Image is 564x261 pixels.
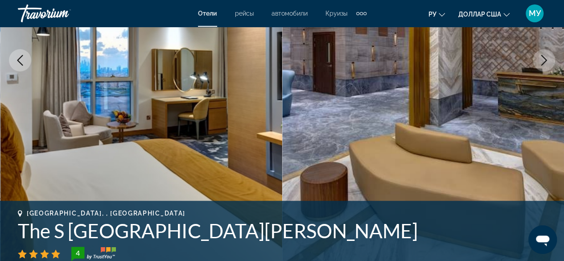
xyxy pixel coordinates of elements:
a: Отели [198,10,217,17]
a: Травориум [18,2,107,25]
iframe: Кнопка запуска окна обмена сообщениями [528,225,557,254]
font: ру [428,11,436,18]
button: Next image [533,49,555,71]
button: Дополнительные элементы навигации [356,6,366,21]
a: рейсы [235,10,254,17]
font: доллар США [458,11,501,18]
button: Previous image [9,49,31,71]
img: trustyou-badge-hor.svg [71,247,116,261]
a: автомобили [272,10,308,17]
button: Изменить валюту [458,8,510,21]
font: МУ [529,8,541,18]
button: Изменить язык [428,8,445,21]
div: 4 [69,248,86,258]
a: Круизы [325,10,347,17]
span: [GEOGRAPHIC_DATA], , [GEOGRAPHIC_DATA] [27,210,185,217]
h1: The S [GEOGRAPHIC_DATA][PERSON_NAME] [18,219,546,242]
button: Меню пользователя [523,4,546,23]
